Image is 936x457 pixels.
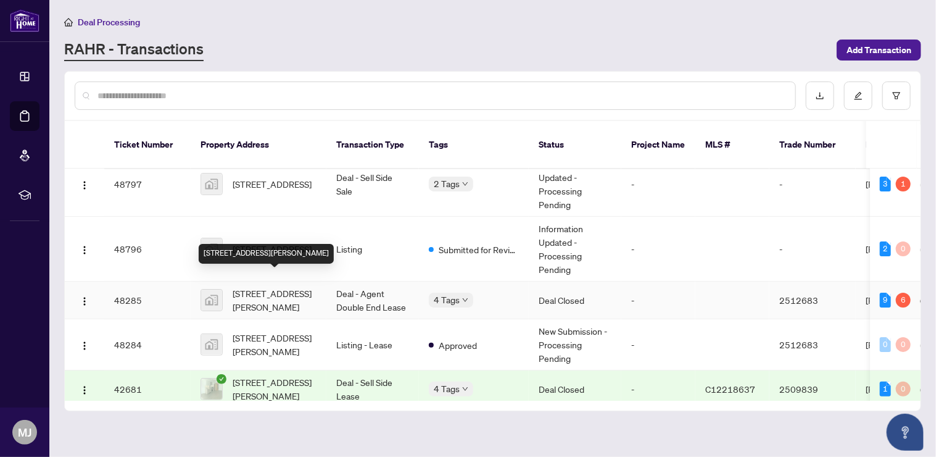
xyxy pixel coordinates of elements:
[233,331,317,358] span: [STREET_ADDRESS][PERSON_NAME]
[769,217,856,282] td: -
[18,424,31,441] span: MJ
[233,375,317,403] span: [STREET_ADDRESS][PERSON_NAME]
[695,121,769,169] th: MLS #
[621,371,695,408] td: -
[75,335,94,354] button: Logo
[201,290,222,311] img: thumbnail-img
[705,384,755,395] span: C12218637
[854,91,863,100] span: edit
[847,40,911,60] span: Add Transaction
[439,243,519,256] span: Submitted for Review
[806,82,834,110] button: download
[529,217,621,282] td: Information Updated - Processing Pending
[78,17,140,28] span: Deal Processing
[621,319,695,371] td: -
[75,379,94,399] button: Logo
[880,337,891,352] div: 0
[326,282,419,319] td: Deal - Agent Double End Lease
[621,121,695,169] th: Project Name
[462,386,468,392] span: down
[769,371,856,408] td: 2509839
[80,180,89,190] img: Logo
[880,293,891,308] div: 9
[10,9,39,32] img: logo
[769,121,856,169] th: Trade Number
[104,217,191,282] td: 48796
[880,241,891,256] div: 2
[529,371,621,408] td: Deal Closed
[75,239,94,259] button: Logo
[896,337,911,352] div: 0
[529,152,621,217] td: Information Updated - Processing Pending
[80,385,89,395] img: Logo
[75,290,94,310] button: Logo
[233,242,312,256] span: [STREET_ADDRESS]
[326,217,419,282] td: Listing
[80,341,89,351] img: Logo
[887,414,924,451] button: Open asap
[326,121,419,169] th: Transaction Type
[104,371,191,408] td: 42681
[326,152,419,217] td: Deal - Sell Side Sale
[896,177,911,191] div: 1
[769,319,856,371] td: 2512683
[434,293,460,307] span: 4 Tags
[769,152,856,217] td: -
[80,296,89,306] img: Logo
[326,371,419,408] td: Deal - Sell Side Lease
[104,282,191,319] td: 48285
[896,293,911,308] div: 6
[529,319,621,371] td: New Submission - Processing Pending
[621,152,695,217] td: -
[419,121,529,169] th: Tags
[880,382,891,396] div: 1
[769,282,856,319] td: 2512683
[201,379,222,400] img: thumbnail-img
[201,174,222,195] img: thumbnail-img
[837,40,921,61] button: Add Transaction
[896,241,911,256] div: 0
[882,82,911,110] button: filter
[462,181,468,187] span: down
[64,39,204,61] a: RAHR - Transactions
[217,374,226,384] span: check-circle
[80,245,89,255] img: Logo
[529,121,621,169] th: Status
[199,244,334,264] div: [STREET_ADDRESS][PERSON_NAME]
[104,319,191,371] td: 48284
[621,282,695,319] td: -
[233,287,317,314] span: [STREET_ADDRESS][PERSON_NAME]
[104,121,191,169] th: Ticket Number
[191,121,326,169] th: Property Address
[326,319,419,371] td: Listing - Lease
[75,174,94,194] button: Logo
[896,382,911,396] div: 0
[64,18,73,27] span: home
[844,82,872,110] button: edit
[104,152,191,217] td: 48797
[434,382,460,396] span: 4 Tags
[201,238,222,259] img: thumbnail-img
[462,297,468,303] span: down
[434,177,460,191] span: 2 Tags
[201,334,222,355] img: thumbnail-img
[621,217,695,282] td: -
[892,91,901,100] span: filter
[816,91,824,100] span: download
[529,282,621,319] td: Deal Closed
[880,177,891,191] div: 3
[439,338,477,352] span: Approved
[233,177,312,191] span: [STREET_ADDRESS]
